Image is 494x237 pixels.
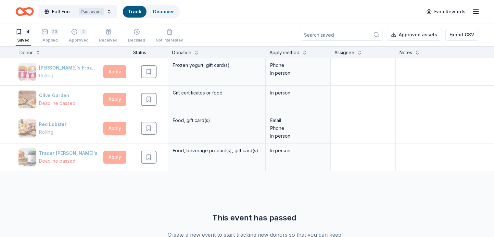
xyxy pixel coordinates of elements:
div: Donor [19,49,33,56]
div: Notes [399,49,412,56]
div: Frozen yogurt, gift card(s) [172,61,261,70]
div: Status [129,46,168,58]
div: This event has passed [161,213,348,223]
div: Phone [270,61,326,69]
div: 23 [51,29,58,35]
a: Home [16,4,34,19]
button: 2Approved [69,26,89,46]
div: In person [270,147,326,155]
div: Apply method [270,49,299,56]
div: Past event [79,8,104,15]
div: Donation [172,49,191,56]
button: 4Saved [16,26,31,46]
button: Export CSV [445,29,478,41]
div: Assignee [335,49,354,56]
div: In person [270,89,326,97]
div: Food, gift card(s) [172,116,261,125]
button: Declined [128,26,145,46]
div: In person [270,132,326,140]
button: Approved assets [387,29,441,41]
a: Track [128,9,141,14]
div: Food, beverage product(s), gift card(s) [172,146,261,155]
span: Fall Fundraiser [52,8,76,16]
div: Not interested [156,38,184,43]
div: Declined [128,38,145,43]
button: 23Applied [42,26,58,46]
input: Search saved [300,29,383,41]
div: 4 [25,29,31,35]
a: Discover [153,9,174,14]
div: Saved [16,38,31,43]
button: Fall FundraiserPast event [39,5,117,18]
div: Gift certificates or food [172,88,261,97]
a: Earn Rewards [423,6,469,18]
button: TrackDiscover [122,5,180,18]
button: Received [99,26,118,46]
div: 2 [80,29,87,35]
div: Applied [42,38,58,43]
div: Received [99,38,118,43]
button: Not interested [156,26,184,46]
div: Approved [69,38,89,43]
div: Email [270,117,326,124]
div: Phone [270,124,326,132]
div: In person [270,69,326,77]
